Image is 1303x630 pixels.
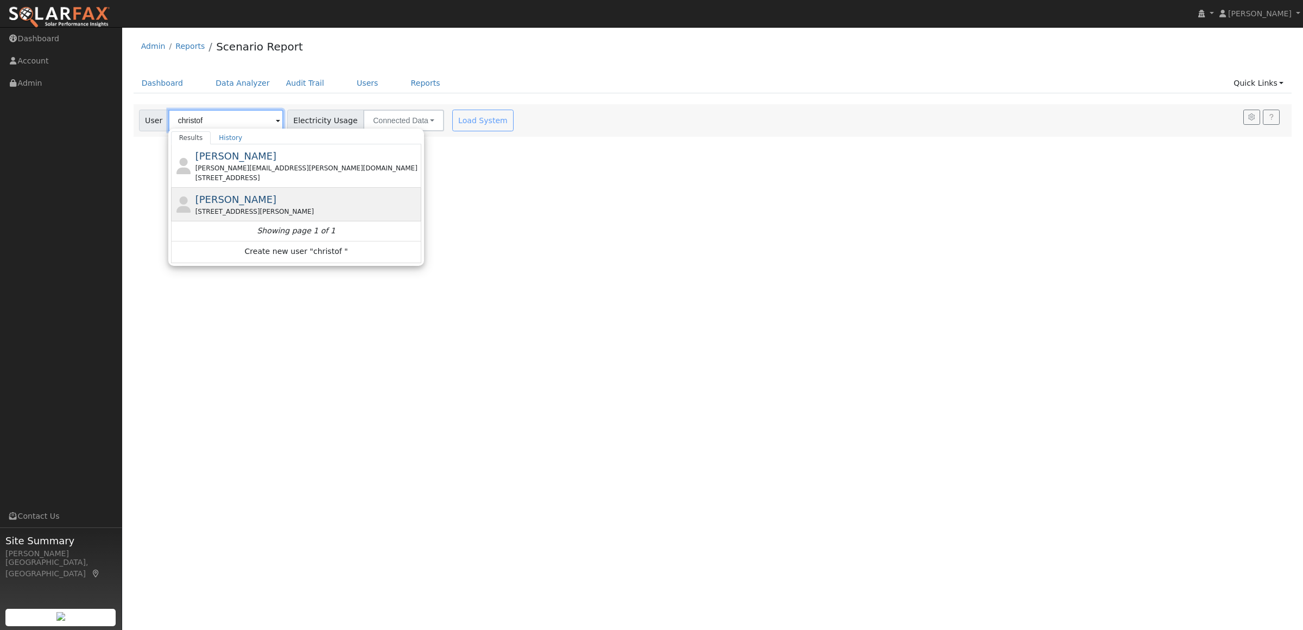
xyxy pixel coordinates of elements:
a: Users [349,73,387,93]
span: [PERSON_NAME] [195,150,277,162]
a: History [211,131,250,144]
div: [GEOGRAPHIC_DATA], [GEOGRAPHIC_DATA] [5,557,116,580]
div: [PERSON_NAME] [5,548,116,559]
a: Scenario Report [216,40,303,53]
a: Dashboard [134,73,192,93]
a: Results [171,131,211,144]
span: [PERSON_NAME] [1228,9,1292,18]
div: [STREET_ADDRESS][PERSON_NAME] [195,207,420,217]
a: Admin [141,42,166,50]
a: Reports [403,73,448,93]
span: Electricity Usage [287,110,364,131]
i: Showing page 1 of 1 [257,225,335,237]
a: Audit Trail [278,73,332,93]
img: SolarFax [8,6,110,29]
img: retrieve [56,612,65,621]
button: Connected Data [363,110,444,131]
a: Quick Links [1225,73,1292,93]
div: [PERSON_NAME][EMAIL_ADDRESS][PERSON_NAME][DOMAIN_NAME] [195,163,420,173]
div: [STREET_ADDRESS] [195,173,420,183]
button: Settings [1243,110,1260,125]
span: Site Summary [5,533,116,548]
a: Help Link [1263,110,1280,125]
span: Create new user "christof " [244,246,347,258]
a: Reports [175,42,205,50]
a: Map [91,569,101,578]
span: [PERSON_NAME] [195,194,277,205]
a: Data Analyzer [207,73,278,93]
input: Select a User [168,110,283,131]
span: User [139,110,169,131]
